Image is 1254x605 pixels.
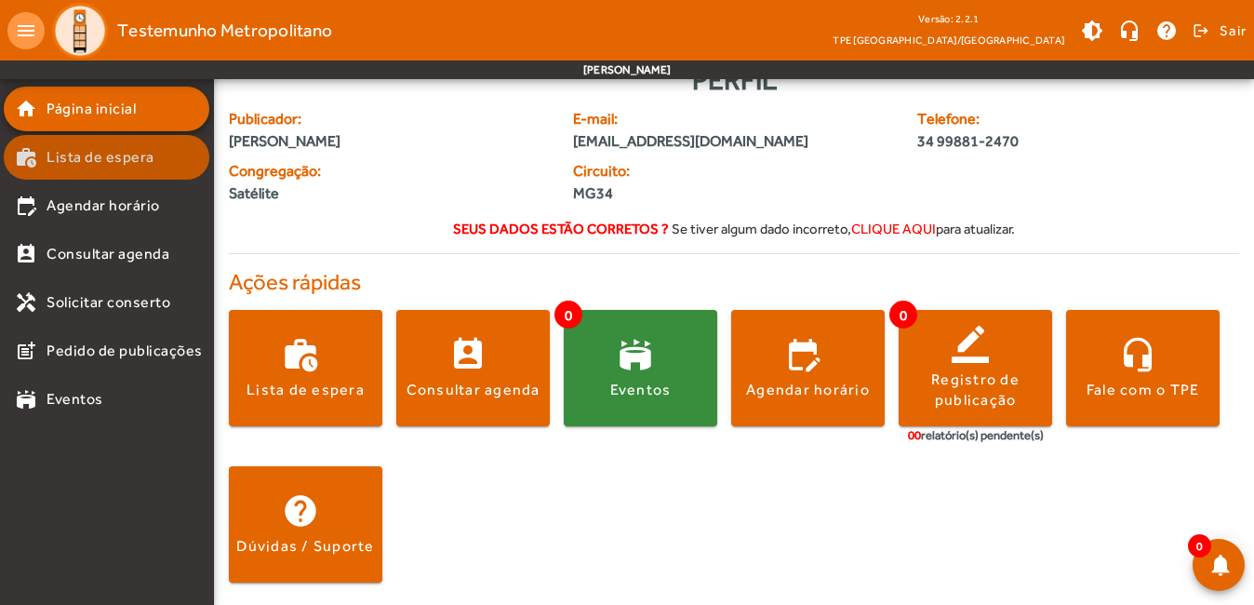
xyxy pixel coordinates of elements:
[889,301,917,329] span: 0
[15,98,37,120] mat-icon: home
[917,108,1154,130] span: Telefone:
[229,108,551,130] span: Publicador:
[908,426,1044,445] div: relatório(s) pendente(s)
[407,380,540,400] div: Consultar agenda
[15,340,37,362] mat-icon: post_add
[833,7,1064,31] div: Versão: 2.2.1
[15,243,37,265] mat-icon: perm_contact_calendar
[899,370,1052,411] div: Registro de publicação
[229,466,382,583] button: Dúvidas / Suporte
[453,221,669,236] strong: Seus dados estão corretos ?
[396,310,550,426] button: Consultar agenda
[672,221,1015,236] span: Se tiver algum dado incorreto, para atualizar.
[229,160,551,182] span: Congregação:
[746,380,870,400] div: Agendar horário
[47,388,103,410] span: Eventos
[917,130,1154,153] span: 34 99881-2470
[1087,380,1200,400] div: Fale com o TPE
[7,12,45,49] mat-icon: menu
[554,301,582,329] span: 0
[47,195,160,217] span: Agendar horário
[573,182,723,205] span: MG34
[899,310,1052,426] button: Registro de publicação
[1220,16,1247,46] span: Sair
[229,182,279,205] span: Satélite
[229,269,1239,296] h4: Ações rápidas
[15,195,37,217] mat-icon: edit_calendar
[908,428,921,442] span: 00
[610,380,672,400] div: Eventos
[236,536,374,557] div: Dúvidas / Suporte
[1188,534,1211,558] span: 0
[833,31,1064,49] span: TPE [GEOGRAPHIC_DATA]/[GEOGRAPHIC_DATA]
[47,146,154,168] span: Lista de espera
[564,310,717,426] button: Eventos
[45,3,332,59] a: Testemunho Metropolitano
[52,3,108,59] img: Logo TPE
[573,160,723,182] span: Circuito:
[47,340,203,362] span: Pedido de publicações
[573,108,895,130] span: E-mail:
[15,388,37,410] mat-icon: stadium
[247,380,365,400] div: Lista de espera
[731,310,885,426] button: Agendar horário
[851,221,936,236] span: clique aqui
[229,59,1239,101] div: Perfil
[1190,17,1247,45] button: Sair
[229,310,382,426] button: Lista de espera
[229,130,551,153] span: [PERSON_NAME]
[15,291,37,314] mat-icon: handyman
[573,130,895,153] span: [EMAIL_ADDRESS][DOMAIN_NAME]
[47,243,169,265] span: Consultar agenda
[47,98,136,120] span: Página inicial
[47,291,170,314] span: Solicitar conserto
[15,146,37,168] mat-icon: work_history
[117,16,332,46] span: Testemunho Metropolitano
[1066,310,1220,426] button: Fale com o TPE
